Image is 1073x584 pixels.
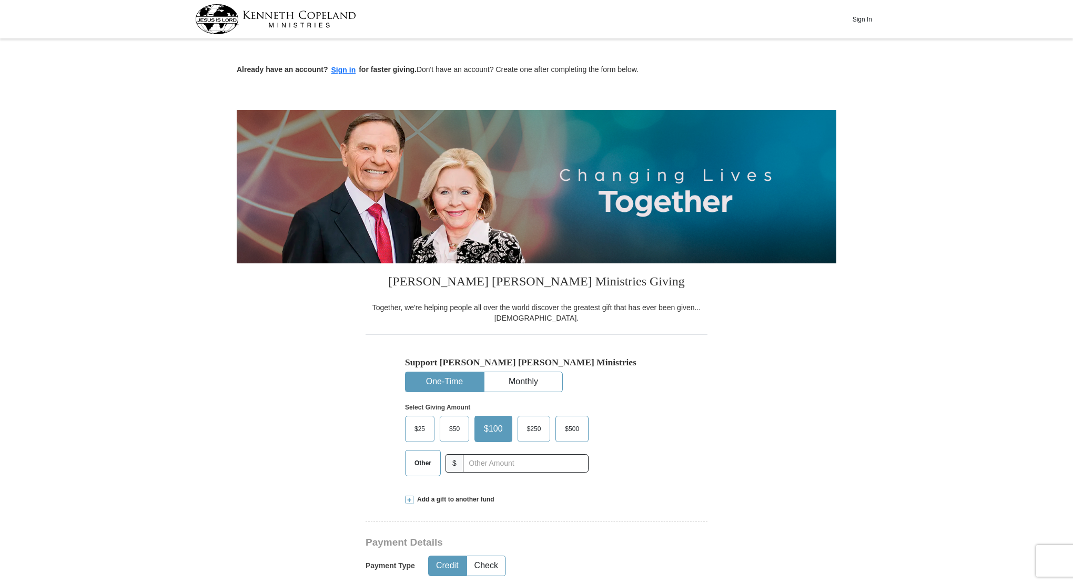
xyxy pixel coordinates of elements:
button: Monthly [484,372,562,392]
span: Add a gift to another fund [413,495,494,504]
h3: [PERSON_NAME] [PERSON_NAME] Ministries Giving [366,263,707,302]
h3: Payment Details [366,537,634,549]
button: Check [467,556,505,576]
span: $50 [444,421,465,437]
button: One-Time [406,372,483,392]
span: $ [446,454,463,473]
span: Other [409,455,437,471]
strong: Select Giving Amount [405,404,470,411]
h5: Support [PERSON_NAME] [PERSON_NAME] Ministries [405,357,668,368]
span: $500 [560,421,584,437]
input: Other Amount [463,454,589,473]
button: Credit [429,556,466,576]
span: $25 [409,421,430,437]
h5: Payment Type [366,561,415,570]
div: Together, we're helping people all over the world discover the greatest gift that has ever been g... [366,302,707,323]
span: $250 [522,421,546,437]
strong: Already have an account? for faster giving. [237,65,417,74]
p: Don't have an account? Create one after completing the form below. [237,64,836,76]
img: kcm-header-logo.svg [195,4,356,34]
button: Sign In [846,11,878,27]
span: $100 [479,421,508,437]
button: Sign in [328,64,359,76]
